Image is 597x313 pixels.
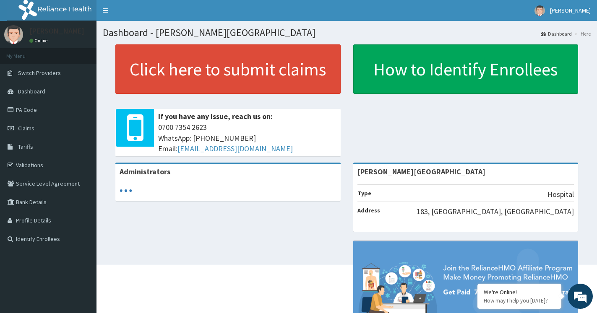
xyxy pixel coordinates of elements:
b: If you have any issue, reach us on: [158,111,273,121]
p: [PERSON_NAME] [29,27,84,35]
b: Administrators [120,167,170,176]
a: How to Identify Enrollees [353,44,579,94]
a: Dashboard [541,30,572,37]
p: How may I help you today? [484,297,555,304]
span: Dashboard [18,88,45,95]
svg: audio-loading [120,184,132,197]
a: Online [29,38,50,44]
span: Claims [18,124,34,132]
img: User Image [4,25,23,44]
p: 183, [GEOGRAPHIC_DATA], [GEOGRAPHIC_DATA] [417,206,574,217]
div: We're Online! [484,288,555,296]
span: [PERSON_NAME] [550,7,591,14]
a: Click here to submit claims [115,44,341,94]
strong: [PERSON_NAME][GEOGRAPHIC_DATA] [357,167,485,176]
b: Type [357,189,371,197]
span: 0700 7354 2623 WhatsApp: [PHONE_NUMBER] Email: [158,122,336,154]
p: Hospital [547,189,574,200]
img: User Image [534,5,545,16]
li: Here [573,30,591,37]
span: Switch Providers [18,69,61,77]
a: [EMAIL_ADDRESS][DOMAIN_NAME] [177,144,293,153]
span: Tariffs [18,143,33,150]
h1: Dashboard - [PERSON_NAME][GEOGRAPHIC_DATA] [103,27,591,38]
b: Address [357,207,380,214]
